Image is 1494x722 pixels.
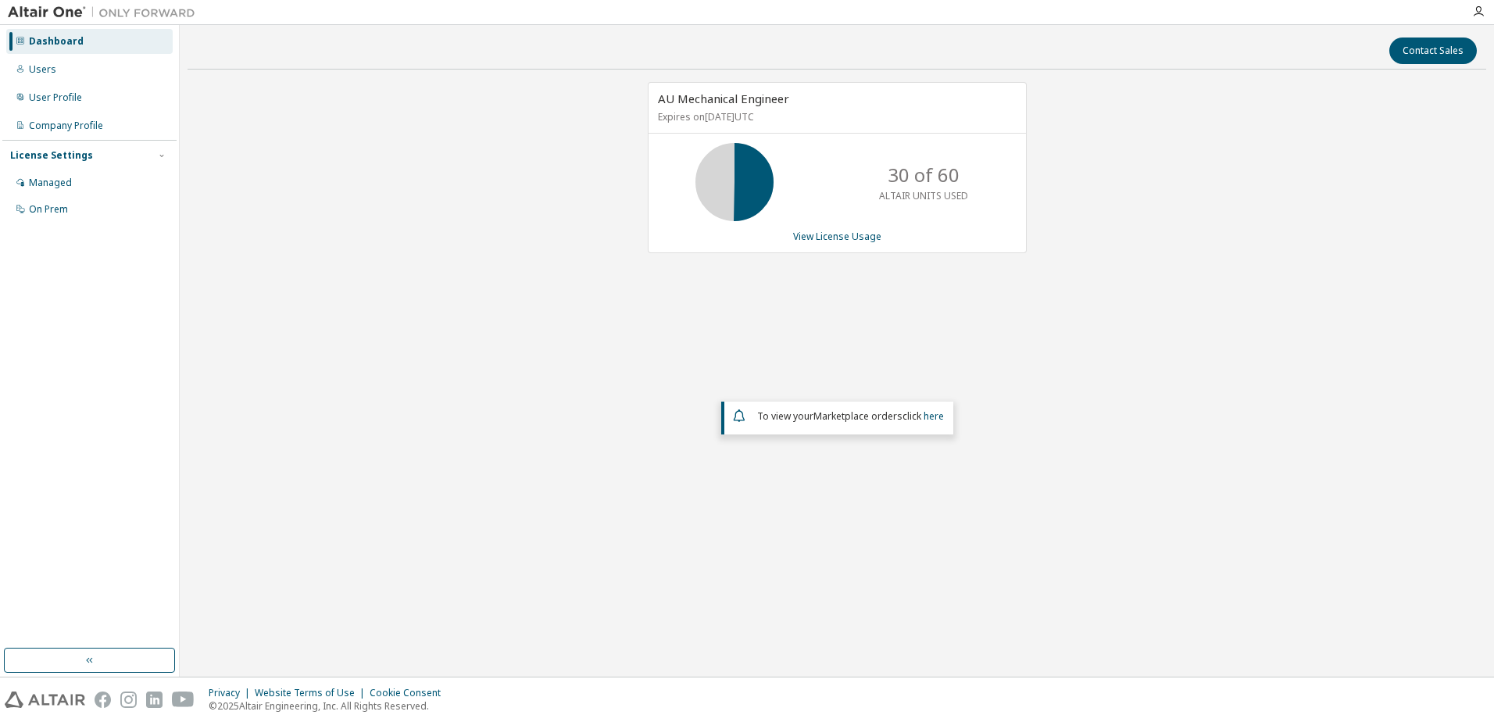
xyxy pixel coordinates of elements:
p: © 2025 Altair Engineering, Inc. All Rights Reserved. [209,699,450,713]
div: User Profile [29,91,82,104]
div: Privacy [209,687,255,699]
em: Marketplace orders [813,409,902,423]
div: Dashboard [29,35,84,48]
img: youtube.svg [172,692,195,708]
div: Cookie Consent [370,687,450,699]
div: Company Profile [29,120,103,132]
div: Managed [29,177,72,189]
div: Website Terms of Use [255,687,370,699]
a: View License Usage [793,230,881,243]
img: linkedin.svg [146,692,163,708]
a: here [924,409,944,423]
div: License Settings [10,149,93,162]
p: Expires on [DATE] UTC [658,110,1013,123]
span: AU Mechanical Engineer [658,91,789,106]
span: To view your click [757,409,944,423]
img: Altair One [8,5,203,20]
div: Users [29,63,56,76]
div: On Prem [29,203,68,216]
img: instagram.svg [120,692,137,708]
button: Contact Sales [1389,38,1477,64]
img: altair_logo.svg [5,692,85,708]
img: facebook.svg [95,692,111,708]
p: 30 of 60 [888,162,960,188]
p: ALTAIR UNITS USED [879,189,968,202]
